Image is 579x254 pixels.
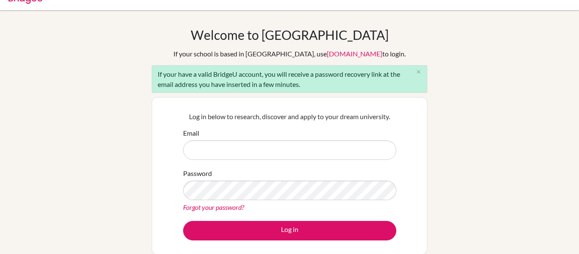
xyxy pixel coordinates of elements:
[183,203,244,211] a: Forgot your password?
[327,50,382,58] a: [DOMAIN_NAME]
[415,69,422,75] i: close
[183,112,396,122] p: Log in below to research, discover and apply to your dream university.
[183,221,396,240] button: Log in
[183,128,199,138] label: Email
[173,49,406,59] div: If your school is based in [GEOGRAPHIC_DATA], use to login.
[191,27,389,42] h1: Welcome to [GEOGRAPHIC_DATA]
[183,168,212,179] label: Password
[410,66,427,78] button: Close
[152,65,427,93] div: If your have a valid BridgeU account, you will receive a password recovery link at the email addr...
